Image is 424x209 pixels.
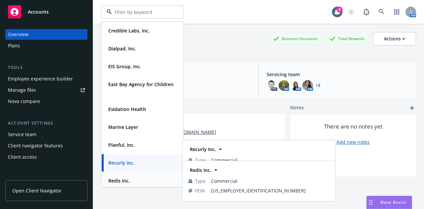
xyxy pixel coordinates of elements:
[337,7,343,13] div: 8
[267,71,411,78] span: Servicing team
[5,40,87,51] a: Plans
[337,138,370,145] a: Add new notes
[5,3,87,21] a: Accounts
[8,85,36,95] div: Manage files
[190,167,211,173] strong: Redis Inc.
[108,178,130,184] strong: Redis Inc.
[375,5,388,19] a: Search
[384,32,405,45] div: Actions
[360,5,373,19] a: Report a Bug
[8,140,63,151] div: Client navigator features
[291,80,301,91] img: photo
[5,152,87,162] a: Client access
[108,124,138,130] strong: Marine Layer
[270,34,321,43] div: Business Insurance
[367,196,375,209] div: Drag to move
[211,157,330,164] span: Commercial
[324,123,383,131] span: There are no notes yet
[112,9,170,16] input: Filter by keyword
[190,146,216,152] strong: Recurly Inc.
[366,196,412,209] button: Nova Assist
[8,129,36,140] div: Service team
[5,64,87,71] div: Tools
[5,29,87,40] a: Overview
[195,187,205,194] span: FEIN
[8,152,37,162] div: Client access
[279,80,289,91] img: photo
[195,157,206,164] span: Type
[380,199,406,205] span: Nova Assist
[267,80,277,91] img: photo
[108,106,146,112] strong: Evidation Health
[5,96,87,107] a: Nova compare
[108,142,135,148] strong: Planful, Inc.
[373,32,416,45] button: Actions
[166,129,216,135] a: [URL][DOMAIN_NAME]
[8,74,73,84] div: Employee experience builder
[108,27,150,34] strong: Credible Labs, Inc.
[8,29,28,40] div: Overview
[8,40,20,51] div: Plans
[12,187,62,194] span: Open Client Navigator
[5,74,87,84] a: Employee experience builder
[108,81,174,87] strong: East Bay Agency for Children
[344,5,358,19] a: Start snowing
[195,178,206,184] span: Type
[390,5,403,19] a: Switch app
[326,34,368,43] div: Total Rewards
[5,85,87,95] a: Manage files
[211,187,330,194] span: [US_EMPLOYER_IDENTIFICATION_NUMBER]
[5,140,87,151] a: Client navigator features
[28,9,49,15] span: Accounts
[316,83,320,87] a: +2
[290,104,304,112] span: Notes
[108,63,141,70] strong: EIS Group, Inc.
[408,104,416,112] a: add
[8,96,40,107] div: Nova compare
[108,160,134,166] strong: Recurly Inc.
[211,178,330,184] span: Commercial
[108,45,136,52] strong: Dialpad, Inc.
[5,120,87,127] div: Account settings
[302,80,313,91] img: photo
[5,129,87,140] a: Service team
